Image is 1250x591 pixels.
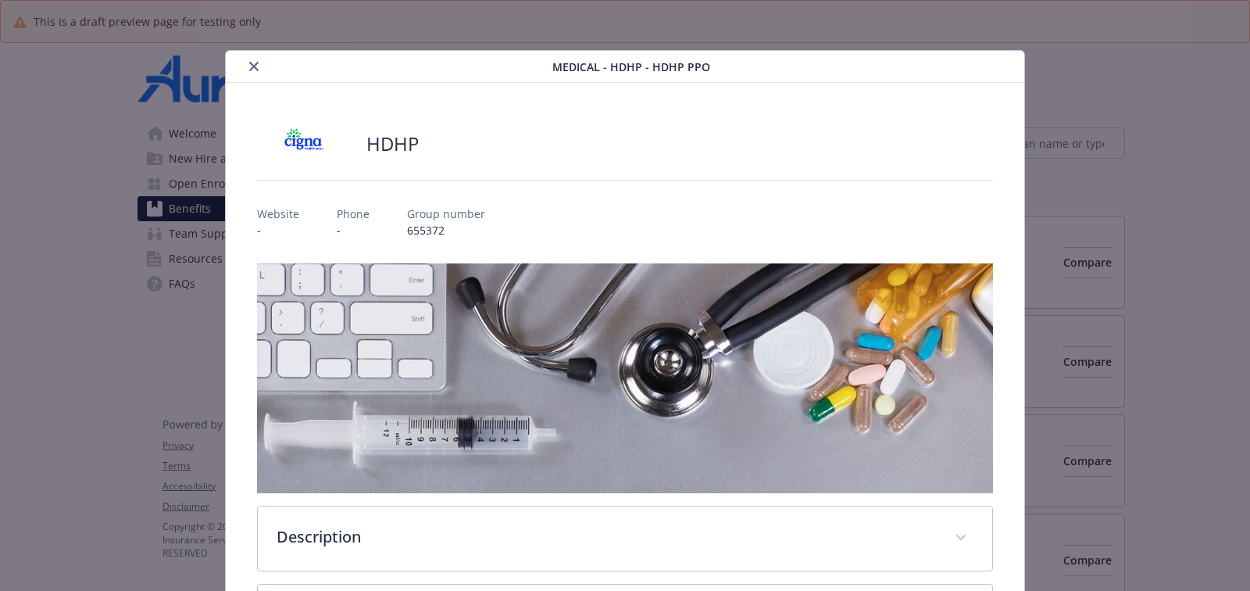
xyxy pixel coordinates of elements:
[277,525,936,549] p: Description
[257,120,351,167] img: CIGNA
[245,57,263,76] button: close
[366,131,419,157] h2: HDHP
[258,507,992,571] div: Description
[257,222,299,238] p: -
[257,263,993,493] img: banner
[337,206,370,222] p: Phone
[257,206,299,222] p: Website
[407,206,485,222] p: Group number
[552,59,710,75] span: Medical - HDHP - HDHP PPO
[407,222,485,238] p: 655372
[337,222,370,238] p: -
